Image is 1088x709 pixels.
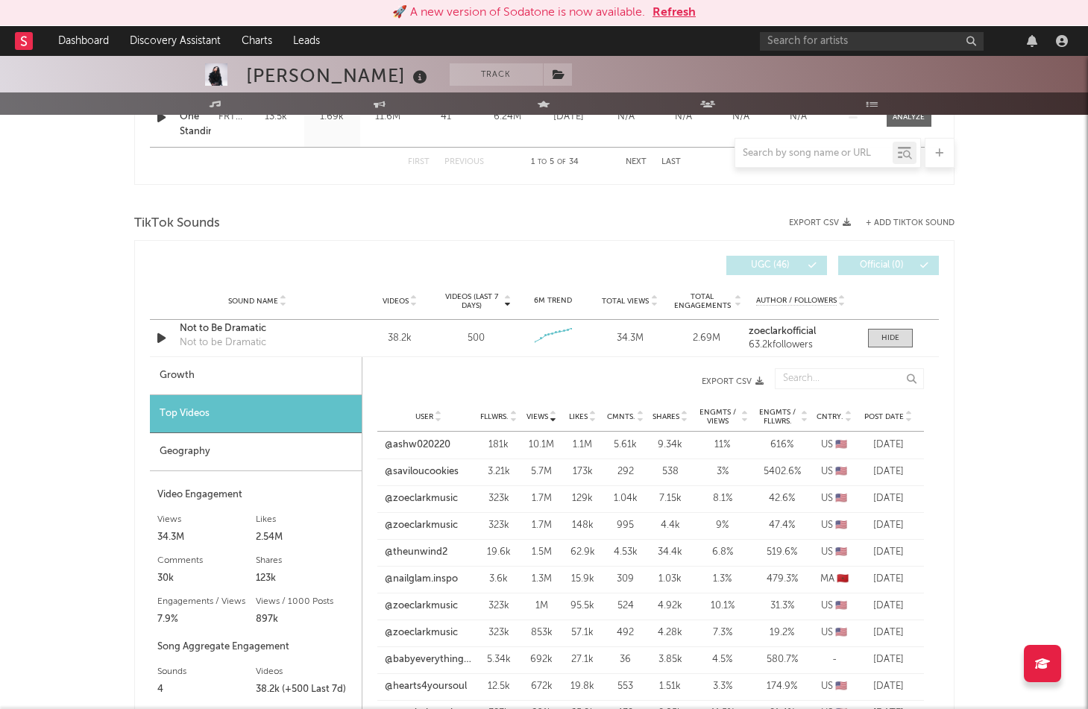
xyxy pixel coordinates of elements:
div: [PERSON_NAME] [246,63,431,88]
div: 519.6 % [756,545,808,560]
div: [DATE] [861,599,916,614]
div: 1.3M [525,572,559,587]
div: 1M [525,599,559,614]
div: 36 [607,652,644,667]
button: Official(0) [838,256,939,275]
span: 🇺🇸 [835,440,847,450]
div: 10.1 % [696,599,749,614]
div: 41 [420,110,472,125]
div: Sounds [157,663,256,681]
span: 🇺🇸 [835,547,847,557]
button: Export CSV [789,218,851,227]
span: Views [526,412,548,421]
div: 10.1M [525,438,559,453]
div: 692k [525,652,559,667]
div: Song Aggregate Engagement [157,638,354,656]
span: 🇺🇸 [835,467,847,476]
div: [DATE] [861,518,916,533]
div: 6.8 % [696,545,749,560]
a: @saviloucookies [385,464,459,479]
div: 1.7M [525,518,559,533]
div: N/A [773,110,823,125]
a: Leads [283,26,330,56]
span: Post Date [864,412,904,421]
input: Search for artists [760,32,984,51]
div: 42.6 % [756,491,808,506]
div: 3.21k [480,464,518,479]
a: @zoeclarkmusic [385,626,458,640]
div: 323k [480,518,518,533]
span: Cntry. [817,412,843,421]
div: 5.61k [607,438,644,453]
span: Total Views [602,297,649,306]
div: 7.15k [652,491,689,506]
div: [DATE] [544,110,594,125]
div: 181k [480,438,518,453]
div: 1.7M [525,491,559,506]
a: @babyeverything01 [385,652,473,667]
div: 19.2 % [756,626,808,640]
div: Likes [256,511,354,529]
div: US [816,438,853,453]
div: Views / 1000 Posts [256,593,354,611]
div: Not to be Dramatic [180,335,266,350]
div: US [816,464,853,479]
div: 34.3M [157,529,256,546]
div: 47.4 % [756,518,808,533]
span: 🇺🇸 [835,494,847,503]
a: Not to Be Dramatic [180,321,336,336]
div: US [816,491,853,506]
span: Videos [383,297,409,306]
span: Official ( 0 ) [848,261,916,270]
div: [DATE] [861,572,916,587]
div: 538 [652,464,689,479]
div: 34.4k [652,545,689,560]
div: 13.5k [252,110,301,125]
div: US [816,679,853,694]
div: 30k [157,570,256,587]
div: Top Videos [150,395,362,433]
div: 62.9k [566,545,600,560]
div: N/A [716,110,766,125]
a: @zoeclarkmusic [385,518,458,533]
div: 6M Trend [518,295,588,306]
a: Last One Standing [180,95,211,139]
div: 95.5k [566,599,600,614]
span: User [415,412,433,421]
div: 129k [566,491,600,506]
a: Dashboard [48,26,119,56]
div: [DATE] [861,652,916,667]
div: US [816,599,853,614]
div: Videos [256,663,354,681]
div: 15.9k [566,572,600,587]
div: [DATE] [861,464,916,479]
div: 12.5k [480,679,518,694]
div: 3 % [696,464,749,479]
div: Video Engagement [157,486,354,504]
div: 1.04k [607,491,644,506]
span: Videos (last 7 days) [441,292,502,310]
div: 148k [566,518,600,533]
div: 123k [256,570,354,587]
div: 27.1k [566,652,600,667]
div: 1.69k [308,110,356,125]
div: 9 % [696,518,749,533]
div: 7.3 % [696,626,749,640]
div: 3.6k [480,572,518,587]
div: 309 [607,572,644,587]
div: 1.5M [525,545,559,560]
div: 323k [480,626,518,640]
span: Fllwrs. [480,412,509,421]
div: Engagements / Views [157,593,256,611]
div: 38.2k (+500 Last 7d) [256,681,354,699]
div: 5.7M [525,464,559,479]
input: Search by song name or URL [735,148,893,160]
div: Growth [150,357,362,395]
div: 9.34k [652,438,689,453]
div: 🚀 A new version of Sodatone is now available. [392,4,645,22]
div: 616 % [756,438,808,453]
div: US [816,545,853,560]
div: 19.8k [566,679,600,694]
div: 479.3 % [756,572,808,587]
